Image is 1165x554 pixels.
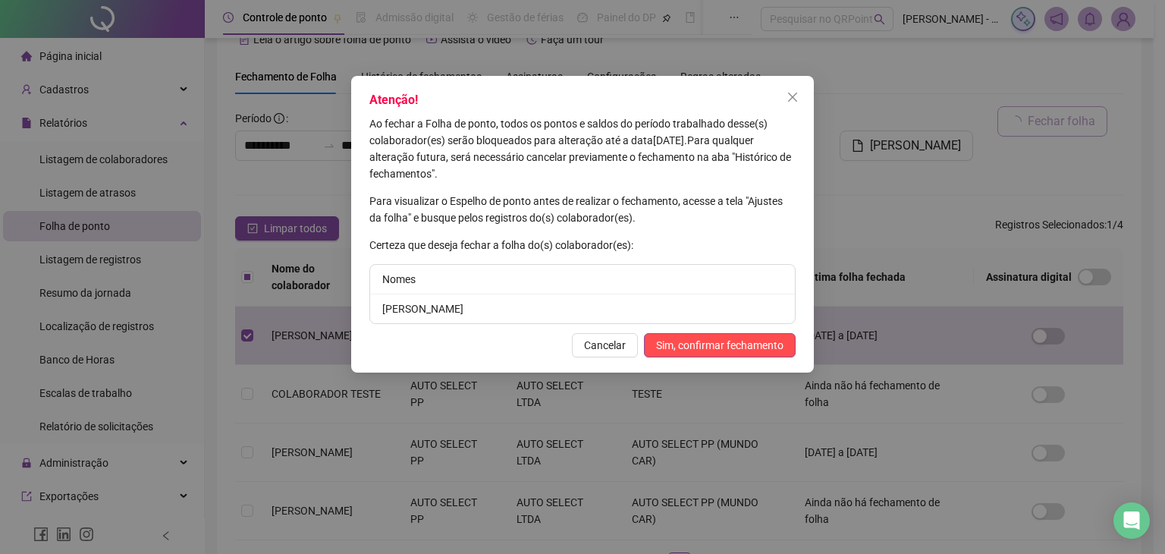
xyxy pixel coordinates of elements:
span: Ao fechar a Folha de ponto, todos os pontos e saldos do período trabalhado desse(s) colaborador(e... [369,118,768,146]
button: Sim, confirmar fechamento [644,333,796,357]
span: Para visualizar o Espelho de ponto antes de realizar o fechamento, acesse a tela "Ajustes da folh... [369,195,783,224]
button: Close [780,85,805,109]
span: Nomes [382,273,416,285]
span: Atenção! [369,93,418,107]
p: [DATE] . [369,115,796,182]
span: Para qualquer alteração futura, será necessário cancelar previamente o fechamento na aba "Históri... [369,134,791,180]
button: Cancelar [572,333,638,357]
span: Certeza que deseja fechar a folha do(s) colaborador(es): [369,239,633,251]
div: Open Intercom Messenger [1113,502,1150,539]
span: Sim, confirmar fechamento [656,337,783,354]
li: [PERSON_NAME] [370,294,795,323]
span: close [787,91,799,103]
span: Cancelar [584,337,626,354]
